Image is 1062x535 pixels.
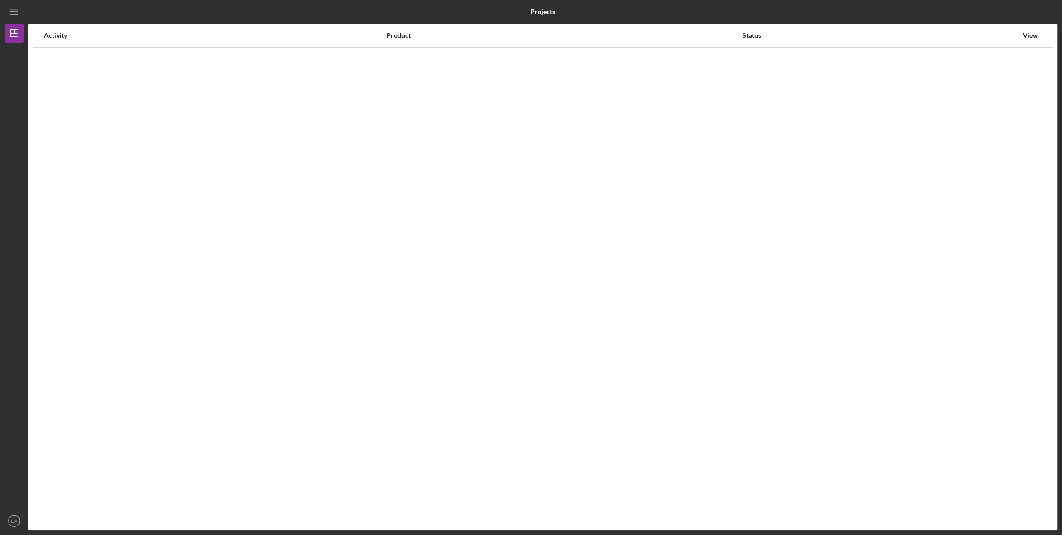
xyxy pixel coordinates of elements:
[387,32,742,39] div: Product
[44,32,386,39] div: Activity
[743,32,1017,39] div: Status
[11,518,18,524] text: EA
[1018,32,1042,39] div: View
[5,511,24,530] button: EA
[531,8,555,16] b: Projects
